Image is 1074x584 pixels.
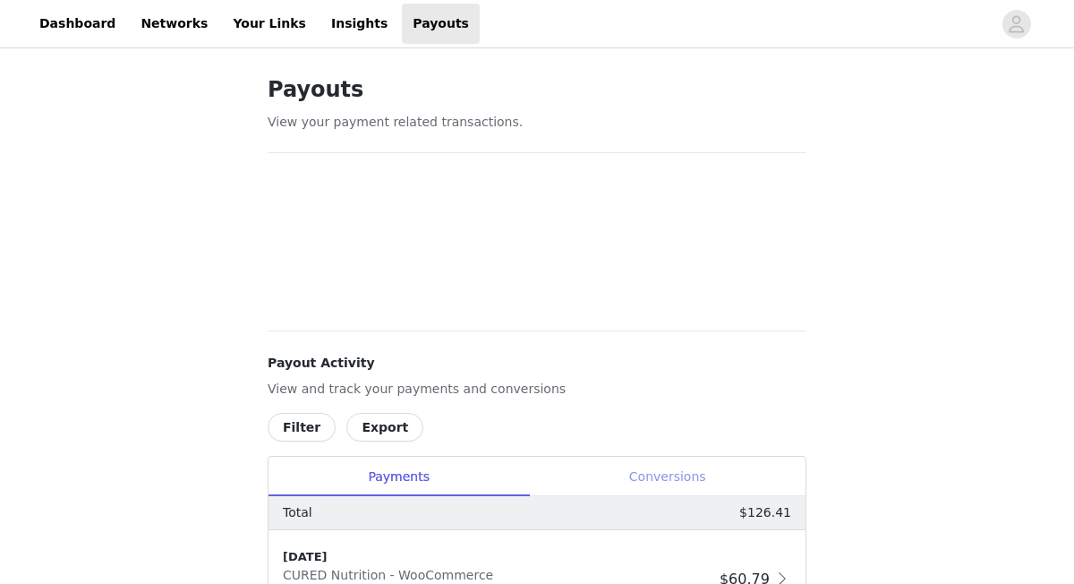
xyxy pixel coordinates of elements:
[29,4,126,44] a: Dashboard
[529,457,805,497] div: Conversions
[268,113,806,132] p: View your payment related transactions.
[283,503,312,522] p: Total
[283,568,500,582] span: CURED Nutrition - WooCommerce
[320,4,398,44] a: Insights
[268,354,806,373] h4: Payout Activity
[222,4,317,44] a: Your Links
[402,4,480,44] a: Payouts
[739,503,791,522] p: $126.41
[268,380,806,399] p: View and track your payments and conversions
[268,457,529,497] div: Payments
[346,413,423,442] button: Export
[283,548,712,566] div: [DATE]
[130,4,218,44] a: Networks
[268,413,336,442] button: Filter
[268,73,806,106] h1: Payouts
[1008,10,1025,39] div: avatar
